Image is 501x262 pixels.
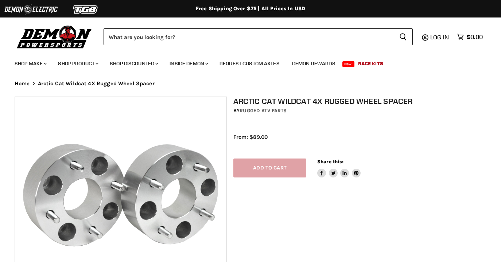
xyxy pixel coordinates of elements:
[104,28,393,45] input: Search
[15,81,30,87] a: Home
[467,34,483,40] span: $0.00
[287,56,341,71] a: Demon Rewards
[240,107,287,114] a: Rugged ATV Parts
[9,53,481,71] ul: Main menu
[317,159,343,164] span: Share this:
[104,56,163,71] a: Shop Discounted
[427,34,453,40] a: Log in
[164,56,213,71] a: Inside Demon
[104,28,413,45] form: Product
[58,3,113,16] img: TGB Logo 2
[233,134,268,140] span: From: $89.00
[453,32,486,42] a: $0.00
[393,28,413,45] button: Search
[353,56,389,71] a: Race Kits
[53,56,103,71] a: Shop Product
[342,61,355,67] span: New!
[317,159,361,178] aside: Share this:
[430,34,449,41] span: Log in
[233,107,493,115] div: by
[9,56,51,71] a: Shop Make
[214,56,285,71] a: Request Custom Axles
[233,97,493,106] h1: Arctic Cat Wildcat 4X Rugged Wheel Spacer
[15,24,94,50] img: Demon Powersports
[4,3,58,16] img: Demon Electric Logo 2
[38,81,155,87] span: Arctic Cat Wildcat 4X Rugged Wheel Spacer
